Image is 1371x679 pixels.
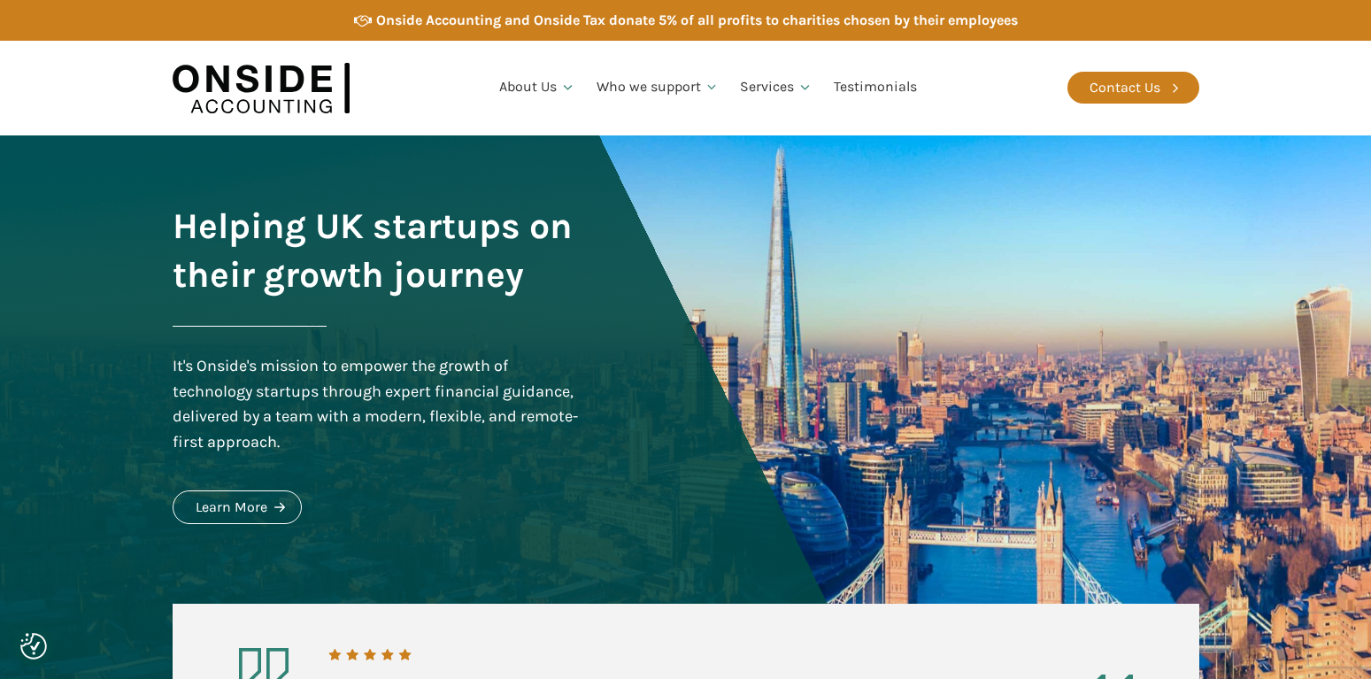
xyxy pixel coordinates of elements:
[173,490,302,524] a: Learn More
[1090,76,1160,99] div: Contact Us
[20,633,47,660] button: Consent Preferences
[729,58,823,118] a: Services
[823,58,928,118] a: Testimonials
[586,58,730,118] a: Who we support
[173,353,583,455] div: It's Onside's mission to empower the growth of technology startups through expert financial guida...
[376,9,1018,32] div: Onside Accounting and Onside Tax donate 5% of all profits to charities chosen by their employees
[196,496,267,519] div: Learn More
[173,202,583,299] h1: Helping UK startups on their growth journey
[1067,72,1199,104] a: Contact Us
[173,54,350,122] img: Onside Accounting
[489,58,586,118] a: About Us
[20,633,47,660] img: Revisit consent button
